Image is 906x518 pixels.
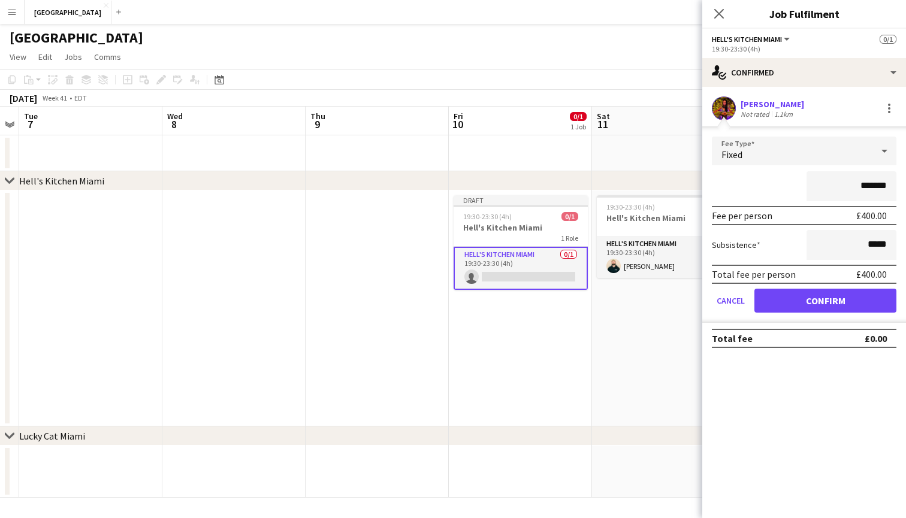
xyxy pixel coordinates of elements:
div: 19:30-23:30 (4h) [712,44,896,53]
button: Confirm [754,289,896,313]
div: £400.00 [856,268,887,280]
div: £400.00 [856,210,887,222]
div: £0.00 [865,332,887,344]
button: Cancel [712,289,750,313]
span: 0/1 [880,35,896,44]
div: Fee per person [712,210,772,222]
div: [DATE] [10,92,37,104]
app-card-role: Hell's Kitchen Miami1/119:30-23:30 (4h)[PERSON_NAME] [597,237,731,278]
div: [PERSON_NAME] [741,99,804,110]
h1: [GEOGRAPHIC_DATA] [10,29,143,47]
span: Fri [454,111,463,122]
div: Total fee [712,332,753,344]
div: Not rated [741,110,772,119]
span: 7 [22,117,38,131]
h3: Hell's Kitchen Miami [597,213,731,223]
span: 0/1 [561,212,578,221]
span: 1 Role [561,234,578,243]
div: 1.1km [772,110,795,119]
span: 8 [165,117,183,131]
a: Edit [34,49,57,65]
span: Hell's Kitchen Miami [712,35,782,44]
span: Edit [38,52,52,62]
span: 9 [309,117,325,131]
app-job-card: Draft19:30-23:30 (4h)0/1Hell's Kitchen Miami1 RoleHell's Kitchen Miami0/119:30-23:30 (4h) [454,195,588,290]
div: EDT [74,93,87,102]
span: Comms [94,52,121,62]
div: Confirmed [702,58,906,87]
span: 11 [595,117,610,131]
a: View [5,49,31,65]
span: Sat [597,111,610,122]
span: 19:30-23:30 (4h) [606,202,655,211]
label: Subsistence [712,240,760,250]
span: Jobs [64,52,82,62]
button: [GEOGRAPHIC_DATA] [25,1,111,24]
div: Lucky Cat Miami [19,430,85,442]
span: Fixed [721,149,742,160]
app-job-card: 19:30-23:30 (4h)0/1Hell's Kitchen Miami1 RoleHell's Kitchen Miami1/119:30-23:30 (4h)[PERSON_NAME] [597,195,731,278]
span: Thu [310,111,325,122]
span: Tue [24,111,38,122]
div: Hell's Kitchen Miami [19,175,104,187]
span: Week 41 [40,93,70,102]
span: 19:30-23:30 (4h) [463,212,512,221]
a: Comms [89,49,126,65]
button: Hell's Kitchen Miami [712,35,792,44]
span: Wed [167,111,183,122]
h3: Hell's Kitchen Miami [454,222,588,233]
span: 10 [452,117,463,131]
div: Draft [454,195,588,205]
div: 1 Job [570,122,586,131]
span: 0/1 [570,112,587,121]
app-card-role: Hell's Kitchen Miami0/119:30-23:30 (4h) [454,247,588,290]
span: View [10,52,26,62]
h3: Job Fulfilment [702,6,906,22]
div: Total fee per person [712,268,796,280]
a: Jobs [59,49,87,65]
